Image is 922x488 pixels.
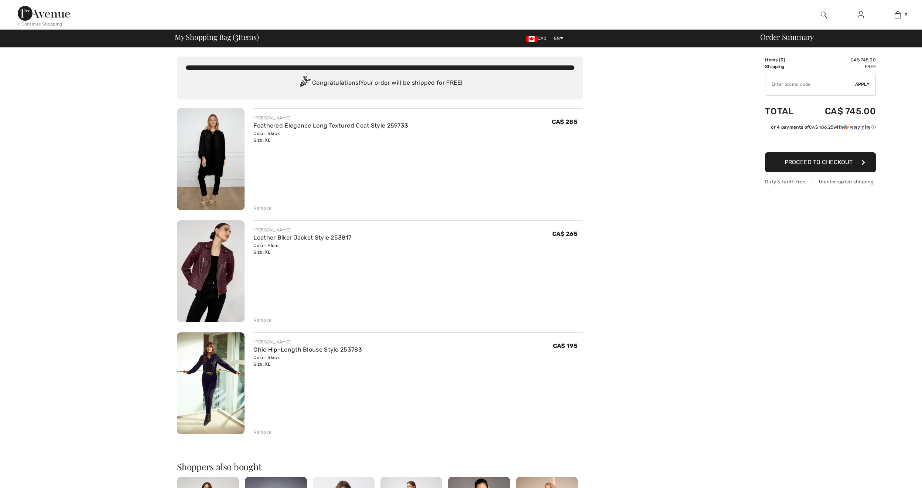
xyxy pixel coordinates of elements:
[253,227,351,233] div: [PERSON_NAME]
[765,133,876,150] iframe: PayPal-paypal
[177,108,245,210] img: Feathered Elegance Long Textured Coat Style 259733
[809,125,833,130] span: CA$ 186.25
[253,242,351,255] div: Color: Plum Size: XL
[751,33,918,41] div: Order Summary
[186,76,574,91] div: Congratulations! Your order will be shipped for FREE!
[235,31,238,41] span: 3
[526,36,550,41] span: CAD
[253,317,272,323] div: Remove
[765,63,805,70] td: Shipping
[765,178,876,185] div: Duty & tariff-free | Uninterrupted shipping
[771,124,876,131] div: or 4 payments of with
[765,152,876,172] button: Proceed to Checkout
[526,36,537,42] img: Canadian Dollar
[297,76,312,91] img: Congratulation2.svg
[177,332,245,434] img: Chic Hip-Length Blouse Style 253783
[552,118,577,125] span: CA$ 285
[253,115,408,121] div: [PERSON_NAME]
[553,342,577,349] span: CA$ 195
[765,57,805,63] td: Items ( )
[253,354,362,367] div: Color: Black Size: XL
[552,230,577,237] span: CA$ 265
[805,63,876,70] td: Free
[805,57,876,63] td: CA$ 745.00
[781,57,783,62] span: 3
[821,10,827,19] img: search the website
[785,159,853,166] span: Proceed to Checkout
[18,21,62,27] div: < Continue Shopping
[253,339,362,345] div: [PERSON_NAME]
[253,205,272,211] div: Remove
[253,429,272,436] div: Remove
[253,122,408,129] a: Feathered Elegance Long Textured Coat Style 259733
[765,99,805,124] td: Total
[805,99,876,124] td: CA$ 745.00
[858,10,864,19] img: My Info
[253,346,362,353] a: Chic Hip-Length Blouse Style 253783
[843,124,870,131] img: Sezzle
[253,130,408,143] div: Color: Black Size: XL
[880,10,916,19] a: 3
[18,6,70,21] img: 1ère Avenue
[765,124,876,133] div: or 4 payments ofCA$ 186.25withSezzle Click to learn more about Sezzle
[177,220,245,322] img: Leather Biker Jacket Style 253817
[855,81,870,88] span: Apply
[177,462,583,471] h2: Shoppers also bought
[895,10,901,19] img: My Bag
[554,36,563,41] span: EN
[905,11,907,18] span: 3
[765,73,855,95] input: Promo code
[874,466,915,484] iframe: Opens a widget where you can chat to one of our agents
[175,33,259,41] span: My Shopping Bag ( Items)
[253,234,351,241] a: Leather Biker Jacket Style 253817
[852,10,870,20] a: Sign In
